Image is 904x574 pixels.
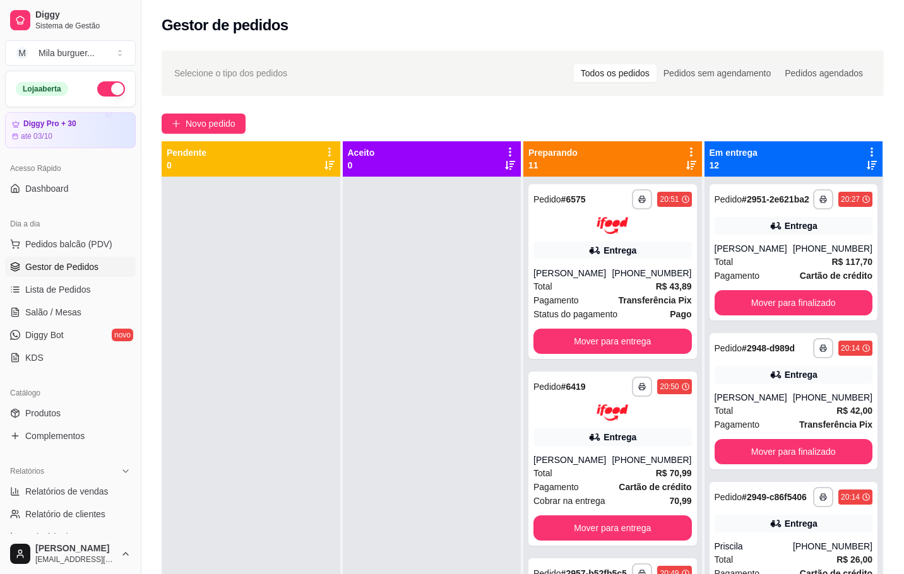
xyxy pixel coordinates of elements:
[35,21,131,31] span: Sistema de Gestão
[710,146,758,159] p: Em entrega
[612,267,691,279] div: [PHONE_NUMBER]
[836,554,872,565] strong: R$ 26,00
[25,261,98,273] span: Gestor de Pedidos
[793,242,872,255] div: [PHONE_NUMBER]
[836,406,872,416] strong: R$ 42,00
[5,40,136,66] button: Select a team
[561,382,586,392] strong: # 6419
[533,194,561,204] span: Pedido
[5,112,136,148] a: Diggy Pro + 30até 03/10
[5,426,136,446] a: Complementos
[5,257,136,277] a: Gestor de Pedidos
[597,404,628,421] img: ifood
[533,515,692,541] button: Mover para entrega
[348,159,375,172] p: 0
[533,494,605,508] span: Cobrar na entrega
[710,159,758,172] p: 12
[5,348,136,368] a: KDS
[670,309,691,319] strong: Pago
[5,279,136,300] a: Lista de Pedidos
[715,492,742,502] span: Pedido
[597,217,628,234] img: ifood
[831,257,872,267] strong: R$ 117,70
[715,391,793,404] div: [PERSON_NAME]
[25,329,64,341] span: Diggy Bot
[785,368,818,381] div: Entrega
[533,307,617,321] span: Status do pagamento
[841,492,860,502] div: 20:14
[167,146,206,159] p: Pendente
[533,293,579,307] span: Pagamento
[16,47,28,59] span: M
[660,382,679,392] div: 20:50
[162,114,246,134] button: Novo pedido
[612,454,691,466] div: [PHONE_NUMBER]
[656,468,692,478] strong: R$ 70,99
[10,466,44,476] span: Relatórios
[715,404,734,418] span: Total
[25,407,61,419] span: Produtos
[35,554,116,565] span: [EMAIL_ADDRESS][DOMAIN_NAME]
[561,194,586,204] strong: # 6575
[533,466,552,480] span: Total
[669,496,691,506] strong: 70,99
[715,439,873,464] button: Mover para finalizado
[715,194,742,204] span: Pedido
[5,302,136,322] a: Salão / Mesas
[533,267,612,279] div: [PERSON_NAME]
[660,194,679,204] div: 20:51
[35,543,116,554] span: [PERSON_NAME]
[715,269,760,283] span: Pagamento
[841,343,860,353] div: 20:14
[715,255,734,269] span: Total
[793,391,872,404] div: [PHONE_NUMBER]
[172,119,181,128] span: plus
[841,194,860,204] div: 20:27
[715,343,742,353] span: Pedido
[25,283,91,296] span: Lista de Pedidos
[5,325,136,345] a: Diggy Botnovo
[5,527,136,547] a: Relatório de mesas
[799,419,872,430] strong: Transferência Pix
[5,539,136,569] button: [PERSON_NAME][EMAIL_ADDRESS][DOMAIN_NAME]
[35,9,131,21] span: Diggy
[25,351,44,364] span: KDS
[528,159,578,172] p: 11
[604,244,636,257] div: Entrega
[25,182,69,195] span: Dashboard
[800,271,872,281] strong: Cartão de crédito
[97,81,125,97] button: Alterar Status
[5,383,136,403] div: Catálogo
[186,117,235,131] span: Novo pedido
[5,234,136,254] button: Pedidos balcão (PDV)
[162,15,288,35] h2: Gestor de pedidos
[715,242,793,255] div: [PERSON_NAME]
[16,82,68,96] div: Loja aberta
[533,382,561,392] span: Pedido
[167,159,206,172] p: 0
[785,517,818,530] div: Entrega
[742,194,809,204] strong: # 2951-2e621ba2
[25,508,105,520] span: Relatório de clientes
[715,418,760,431] span: Pagamento
[174,66,287,80] span: Selecione o tipo dos pedidos
[574,64,657,82] div: Todos os pedidos
[778,64,870,82] div: Pedidos agendados
[715,553,734,566] span: Total
[25,238,112,250] span: Pedidos balcão (PDV)
[528,146,578,159] p: Preparando
[715,290,873,315] button: Mover para finalizado
[533,279,552,293] span: Total
[742,492,807,502] strong: # 2949-c86f5406
[5,481,136,501] a: Relatórios de vendas
[5,179,136,199] a: Dashboard
[25,485,109,498] span: Relatórios de vendas
[657,64,778,82] div: Pedidos sem agendamento
[619,482,691,492] strong: Cartão de crédito
[533,480,579,494] span: Pagamento
[5,504,136,524] a: Relatório de clientes
[39,47,95,59] div: Mila burguer ...
[742,343,795,353] strong: # 2948-d989d
[25,430,85,442] span: Complementos
[25,530,102,543] span: Relatório de mesas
